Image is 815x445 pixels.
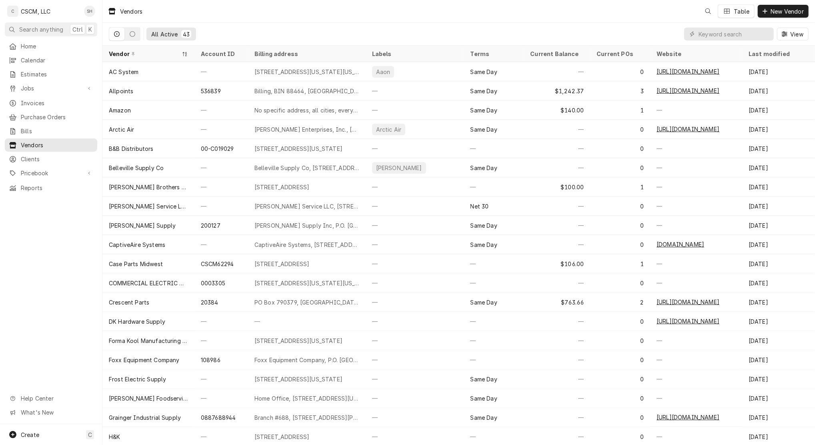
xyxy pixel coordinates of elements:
div: — [464,273,524,293]
a: [URL][DOMAIN_NAME] [657,125,721,133]
div: [DATE] [742,120,815,139]
div: [STREET_ADDRESS][US_STATE] [254,144,342,153]
div: — [650,216,742,235]
div: Serra Heyen's Avatar [84,6,95,17]
div: 2 [590,293,650,312]
a: Clients [5,152,97,166]
div: Branch #688, [STREET_ADDRESS][PERSON_NAME][US_STATE] [254,413,359,422]
div: $106.00 [524,254,590,273]
span: New Vendor [769,7,805,16]
span: View [789,30,805,38]
div: — [366,312,464,331]
div: — [366,389,464,408]
div: H&K [109,433,120,441]
div: — [366,369,464,389]
div: 0 [590,312,650,331]
div: [DATE] [742,81,815,100]
div: CSCM, LLC [21,7,50,16]
span: Bills [21,127,93,135]
div: 1 [590,177,650,196]
span: Ctrl [72,25,83,34]
div: — [650,254,742,273]
a: Bills [5,124,97,138]
div: [DATE] [742,216,815,235]
div: Forma Kool Manufacturing Inc [109,337,188,345]
div: Billing, BIN 88464, [GEOGRAPHIC_DATA], [US_STATE] 63288-0464 [254,87,359,95]
a: [URL][DOMAIN_NAME] [657,67,721,76]
div: [DATE] [742,389,815,408]
div: $763.66 [524,293,590,312]
div: 43 [183,30,190,38]
button: Open search [702,5,715,18]
div: Same Day [471,413,497,422]
span: Home [21,42,93,50]
div: — [366,81,464,100]
div: — [464,254,524,273]
div: [DATE] [742,139,815,158]
div: [STREET_ADDRESS][US_STATE][US_STATE] [254,279,359,287]
div: [PERSON_NAME] Supply [109,221,176,230]
a: Reports [5,181,97,194]
span: Invoices [21,99,93,107]
span: Clients [21,155,93,163]
div: — [650,369,742,389]
div: [STREET_ADDRESS][US_STATE] [254,375,342,383]
div: 0 [590,62,650,81]
div: — [650,389,742,408]
div: B&B Distributors [109,144,154,153]
div: [STREET_ADDRESS][US_STATE] [254,337,342,345]
div: — [650,331,742,350]
div: [DATE] [742,273,815,293]
span: Estimates [21,70,93,78]
div: — [366,350,464,369]
div: — [194,120,248,139]
div: — [366,177,464,196]
div: [PERSON_NAME] Service LLC, [STREET_ADDRESS][PERSON_NAME][US_STATE] [254,202,359,210]
div: Amazon [109,106,131,114]
div: — [524,216,590,235]
div: — [650,350,742,369]
div: Same Day [471,106,497,114]
div: COMMERCIAL ELECTRIC MOTORS [109,279,188,287]
div: [PERSON_NAME] [375,164,423,172]
div: — [194,62,248,81]
span: [URL][DOMAIN_NAME] [657,299,719,305]
div: $1,242.37 [524,81,590,100]
a: Home [5,40,97,53]
div: — [650,100,742,120]
div: [DATE] [742,408,815,427]
a: Vendors [5,138,97,152]
span: K [88,25,92,34]
div: — [524,62,590,81]
div: Same Day [471,375,497,383]
span: [URL][DOMAIN_NAME] [657,318,719,325]
div: Terms [471,50,516,58]
div: [DATE] [742,350,815,369]
div: [PERSON_NAME] Foodservice Equipment [109,394,188,403]
div: — [194,158,248,177]
div: Current Balance [530,50,582,58]
div: Belleville Supply Co, [STREET_ADDRESS][US_STATE] [254,164,359,172]
div: All Active [151,30,178,38]
div: — [524,139,590,158]
div: [DATE] [742,158,815,177]
div: — [524,350,590,369]
span: Reports [21,184,93,192]
a: [URL][DOMAIN_NAME] [657,317,721,325]
div: — [524,120,590,139]
div: [DATE] [742,254,815,273]
div: [STREET_ADDRESS] [254,433,310,441]
div: — [650,158,742,177]
a: Invoices [5,96,97,110]
div: — [194,369,248,389]
div: — [366,273,464,293]
div: — [194,389,248,408]
div: — [194,331,248,350]
div: Arctic Air [109,125,134,134]
div: [DATE] [742,177,815,196]
div: [DATE] [742,235,815,254]
div: — [366,293,464,312]
div: — [524,389,590,408]
div: [STREET_ADDRESS][US_STATE][US_STATE] [254,68,359,76]
a: Purchase Orders [5,110,97,124]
